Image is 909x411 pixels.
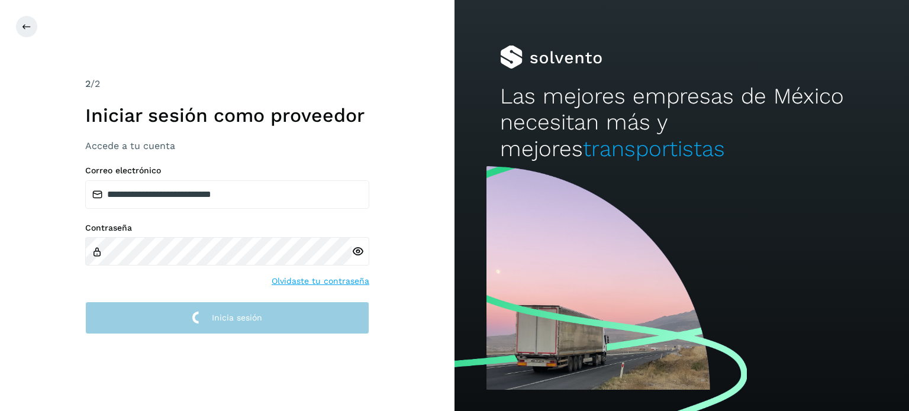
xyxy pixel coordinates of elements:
label: Correo electrónico [85,166,369,176]
div: /2 [85,77,369,91]
h2: Las mejores empresas de México necesitan más y mejores [500,83,863,162]
span: 2 [85,78,91,89]
span: Inicia sesión [212,313,262,322]
span: transportistas [583,136,725,161]
h3: Accede a tu cuenta [85,140,369,151]
a: Olvidaste tu contraseña [272,275,369,287]
button: Inicia sesión [85,302,369,334]
label: Contraseña [85,223,369,233]
h1: Iniciar sesión como proveedor [85,104,369,127]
